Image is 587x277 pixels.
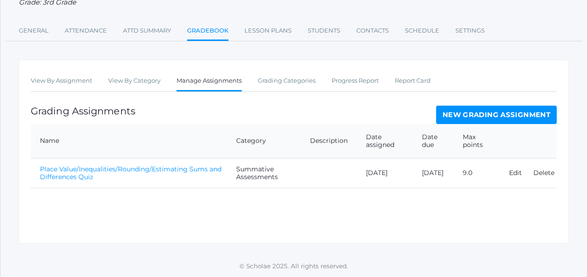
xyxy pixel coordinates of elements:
[177,72,242,91] a: Manage Assignments
[19,22,49,40] a: General
[413,158,454,188] td: [DATE]
[413,124,454,158] th: Date due
[436,106,557,124] a: New Grading Assignment
[31,72,92,90] a: View By Assignment
[244,22,292,40] a: Lesson Plans
[357,124,413,158] th: Date assigned
[533,169,554,177] a: Delete
[356,22,389,40] a: Contacts
[108,72,161,90] a: View By Category
[0,261,587,271] p: © Scholae 2025. All rights reserved.
[31,106,135,116] h1: Grading Assignments
[227,158,301,188] td: Summative Assessments
[65,22,107,40] a: Attendance
[123,22,171,40] a: Attd Summary
[187,22,228,41] a: Gradebook
[31,124,227,158] th: Name
[357,158,413,188] td: [DATE]
[308,22,340,40] a: Students
[301,124,357,158] th: Description
[509,169,522,177] a: Edit
[395,72,431,90] a: Report Card
[454,158,500,188] td: 9.0
[258,72,316,90] a: Grading Categories
[332,72,379,90] a: Progress Report
[40,165,222,181] a: Place Value/Inequalities/Rounding/Estimating Sums and Differences Quiz
[455,22,485,40] a: Settings
[227,124,301,158] th: Category
[405,22,439,40] a: Schedule
[454,124,500,158] th: Max points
